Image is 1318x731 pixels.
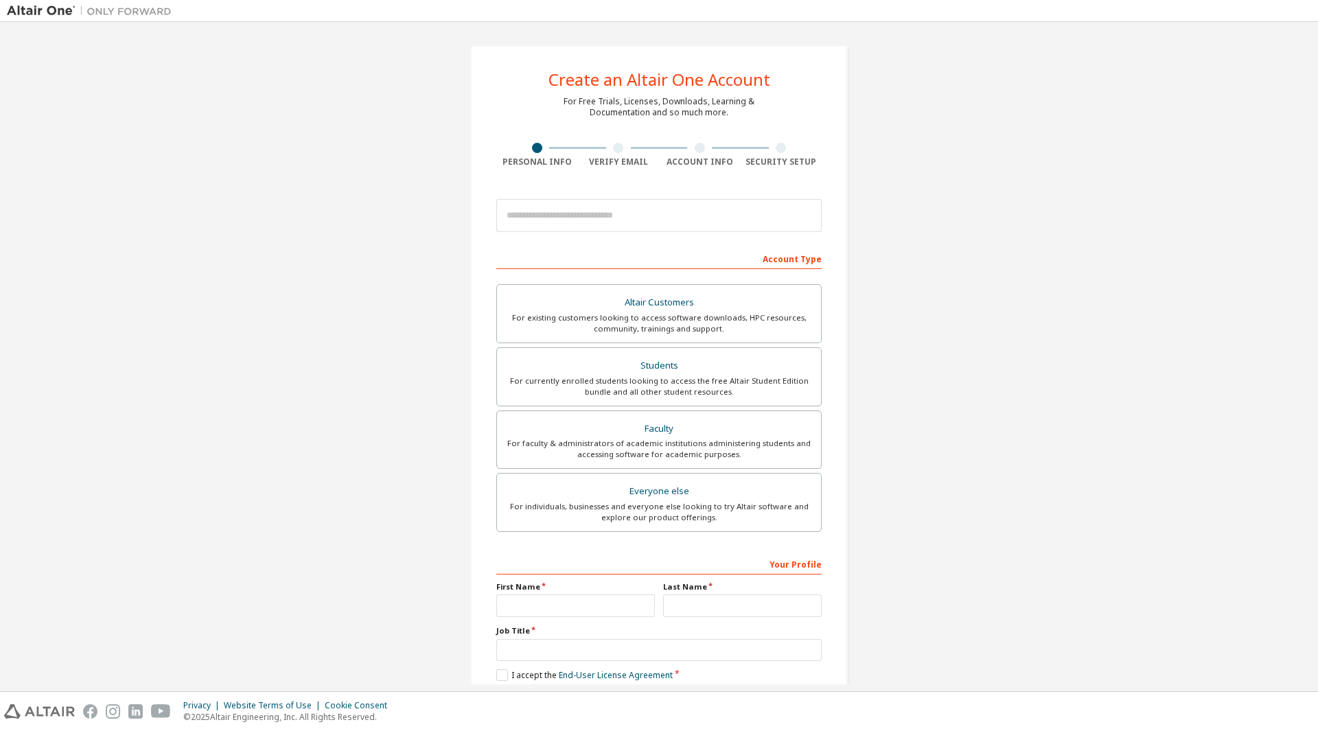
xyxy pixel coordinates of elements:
label: First Name [496,581,655,592]
div: Cookie Consent [325,700,395,711]
div: For individuals, businesses and everyone else looking to try Altair software and explore our prod... [505,501,813,523]
div: Privacy [183,700,224,711]
a: End-User License Agreement [559,669,673,681]
div: Students [505,356,813,375]
div: Your Profile [496,553,822,575]
div: For faculty & administrators of academic institutions administering students and accessing softwa... [505,438,813,460]
p: © 2025 Altair Engineering, Inc. All Rights Reserved. [183,711,395,723]
div: Verify Email [578,156,660,167]
div: Faculty [505,419,813,439]
div: Personal Info [496,156,578,167]
img: facebook.svg [83,704,97,719]
img: youtube.svg [151,704,171,719]
img: linkedin.svg [128,704,143,719]
div: For currently enrolled students looking to access the free Altair Student Edition bundle and all ... [505,375,813,397]
div: Website Terms of Use [224,700,325,711]
label: I accept the [496,669,673,681]
div: For existing customers looking to access software downloads, HPC resources, community, trainings ... [505,312,813,334]
div: Security Setup [741,156,822,167]
img: instagram.svg [106,704,120,719]
label: Job Title [496,625,822,636]
div: Create an Altair One Account [548,71,770,88]
div: Everyone else [505,482,813,501]
img: altair_logo.svg [4,704,75,719]
div: Altair Customers [505,293,813,312]
div: Account Type [496,247,822,269]
img: Altair One [7,4,178,18]
label: Last Name [663,581,822,592]
div: For Free Trials, Licenses, Downloads, Learning & Documentation and so much more. [564,96,754,118]
div: Account Info [659,156,741,167]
